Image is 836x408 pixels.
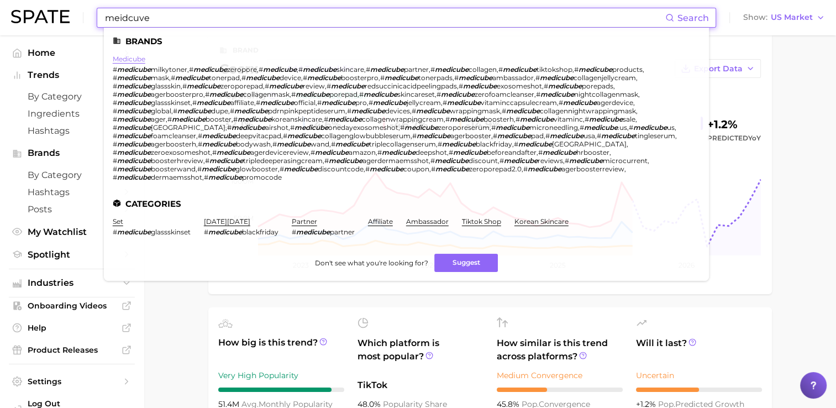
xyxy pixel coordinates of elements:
[236,140,271,148] span: bodywash
[459,82,463,90] span: #
[498,65,503,74] span: #
[329,90,357,98] span: porepad
[397,90,435,98] span: skincareset
[277,140,311,148] em: medicube
[171,74,175,82] span: #
[748,134,761,142] span: YoY
[430,156,435,165] span: #
[259,65,263,74] span: #
[487,148,537,156] span: beforeandafter
[9,223,135,240] a: My Watchlist
[707,132,761,145] span: Predicted
[362,156,429,165] span: agerdermaemsshot
[635,132,675,140] span: tingleserum
[418,74,453,82] span: tonerpads
[151,140,196,148] span: agerboosterh
[113,36,700,46] li: Brands
[450,107,500,115] span: wrappingmask
[331,82,365,90] em: medicube
[113,217,123,226] a: set
[256,98,260,107] span: #
[324,156,329,165] span: #
[574,65,579,74] span: #
[315,148,349,156] em: medicube
[9,88,135,105] a: by Category
[113,65,687,181] div: , , , , , , , , , , , , , , , , , , , , , , , , , , , , , , , , , , , , , , , , , , , , , , , , ,...
[743,14,767,20] span: Show
[202,140,236,148] em: medicube
[582,82,613,90] span: porepads
[416,107,450,115] em: medicube
[280,165,284,173] span: #
[497,82,542,90] span: exosomeshot
[250,148,309,156] span: agerdevicereview
[328,123,398,132] span: onedayexosomeshot
[117,82,151,90] em: medicube
[373,98,407,107] em: medicube
[516,115,520,123] span: #
[335,140,369,148] em: medicube
[493,132,497,140] span: #
[28,148,116,158] span: Brands
[500,156,504,165] span: #
[230,107,234,115] span: #
[442,140,476,148] em: medicube
[265,82,269,90] span: #
[113,115,117,123] span: #
[151,82,181,90] span: glassskin
[520,115,554,123] em: medicube
[597,98,633,107] span: agerdevice
[317,98,322,107] span: #
[435,156,469,165] em: medicube
[113,65,117,74] span: #
[504,156,538,165] em: medicube
[187,82,220,90] em: medicube
[694,64,743,74] span: Export Data
[476,140,512,148] span: blackfriday
[151,107,171,115] span: global
[362,115,444,123] span: collagenwrappingcream
[292,217,317,226] a: partner
[151,65,187,74] span: milkytoner
[336,65,364,74] span: skincare
[28,345,116,355] span: Product Releases
[9,184,135,201] a: Hashtags
[28,170,116,180] span: by Category
[117,132,151,140] em: medicube
[450,132,491,140] span: agerbooster
[540,107,636,115] span: collagennightwrappingmask
[28,187,116,197] span: Hashtags
[675,59,761,78] button: Export Data
[327,82,331,90] span: #
[9,297,135,314] a: Onboarding Videos
[280,74,301,82] span: device
[117,98,151,107] em: medicube
[104,8,665,27] input: Search here for a brand, industry, or ingredient
[351,107,385,115] em: medicube
[576,148,609,156] span: hrbooster
[113,98,117,107] span: #
[117,90,151,98] em: medicube
[492,74,534,82] span: ambassador
[198,140,202,148] span: #
[28,91,116,102] span: by Category
[629,123,633,132] span: #
[677,13,709,23] span: Search
[241,74,246,82] span: #
[369,140,436,148] span: triplecollagenserum
[269,82,303,90] em: medicube
[365,82,457,90] span: redsuccinicacidpeelingpads
[537,65,572,74] span: tiktokshop
[202,132,236,140] em: medicube
[9,201,135,218] a: Posts
[28,125,116,136] span: Hashtags
[113,90,117,98] span: #
[9,44,135,61] a: Home
[243,90,290,98] span: collagenmask
[202,165,235,173] em: medicube
[197,165,202,173] span: #
[151,74,169,82] span: mask
[284,165,318,173] em: medicube
[177,107,211,115] em: medicube
[463,82,497,90] em: medicube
